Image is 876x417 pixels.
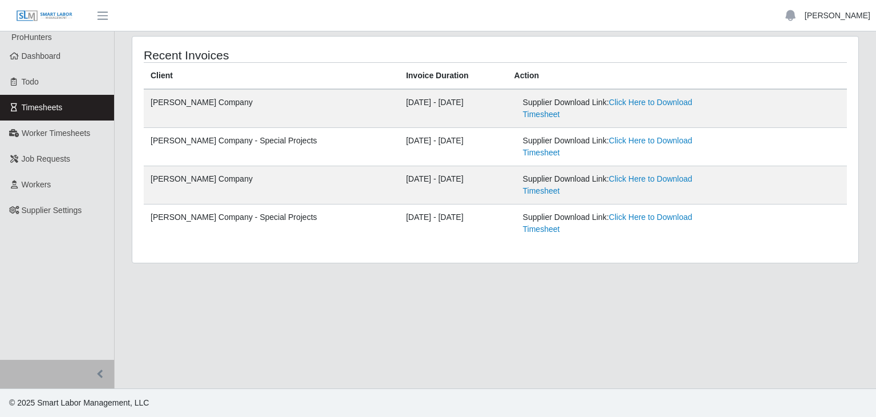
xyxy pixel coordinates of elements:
span: Worker Timesheets [22,129,90,138]
span: Workers [22,180,51,189]
img: SLM Logo [16,10,73,22]
a: [PERSON_NAME] [805,10,870,22]
td: [DATE] - [DATE] [399,205,508,243]
td: [PERSON_NAME] Company [144,89,399,128]
div: Supplier Download Link: [523,173,723,197]
span: Dashboard [22,51,61,61]
td: [PERSON_NAME] Company - Special Projects [144,128,399,166]
th: Client [144,63,399,90]
span: ProHunters [11,33,52,42]
td: [DATE] - [DATE] [399,89,508,128]
div: Supplier Download Link: [523,135,723,159]
th: Action [508,63,847,90]
th: Invoice Duration [399,63,508,90]
td: [DATE] - [DATE] [399,166,508,205]
span: Todo [22,77,39,86]
span: © 2025 Smart Labor Management, LLC [9,398,149,407]
h4: Recent Invoices [144,48,427,62]
td: [DATE] - [DATE] [399,128,508,166]
span: Job Requests [22,154,71,163]
td: [PERSON_NAME] Company [144,166,399,205]
span: Supplier Settings [22,206,82,215]
td: [PERSON_NAME] Company - Special Projects [144,205,399,243]
span: Timesheets [22,103,63,112]
div: Supplier Download Link: [523,211,723,235]
div: Supplier Download Link: [523,97,723,121]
